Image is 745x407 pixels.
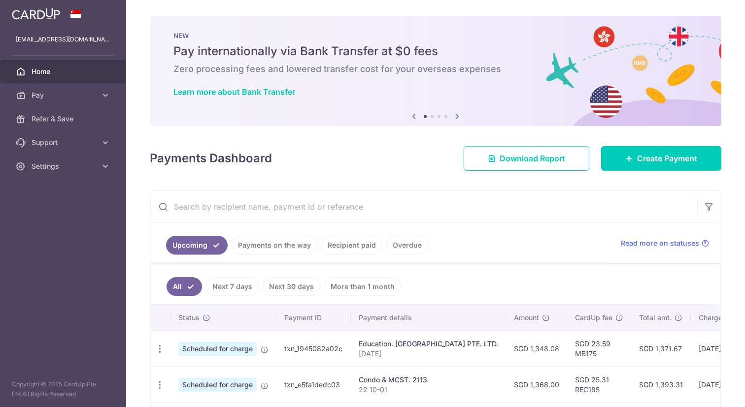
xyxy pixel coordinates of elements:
span: Home [32,67,97,76]
img: CardUp [12,8,60,20]
div: Condo & MCST. 2113 [359,375,498,385]
th: Payment details [351,305,506,331]
span: Support [32,138,97,148]
a: All [167,277,202,296]
span: CardUp fee [575,313,612,323]
td: SGD 1,368.00 [506,367,567,403]
p: [EMAIL_ADDRESS][DOMAIN_NAME] [16,35,110,44]
a: Learn more about Bank Transfer [173,87,295,97]
span: Settings [32,161,97,171]
h4: Payments Dashboard [150,149,272,167]
td: SGD 1,393.31 [631,367,691,403]
div: Education. [GEOGRAPHIC_DATA] PTE. LTD. [359,339,498,349]
td: SGD 25.31 REC185 [567,367,631,403]
td: txn_1945082a02c [276,331,351,367]
a: Next 7 days [206,277,259,296]
a: Read more on statuses [621,238,709,248]
a: Payments on the way [232,236,317,255]
span: Create Payment [637,152,697,164]
span: Scheduled for charge [178,342,257,356]
p: NEW [173,32,698,39]
input: Search by recipient name, payment id or reference [150,191,697,222]
span: Pay [32,90,97,100]
a: Create Payment [601,146,721,171]
span: Scheduled for charge [178,378,257,392]
td: SGD 1,348.08 [506,331,567,367]
a: Next 30 days [263,277,320,296]
span: Charge date [699,313,739,323]
a: Upcoming [166,236,228,255]
span: Total amt. [639,313,672,323]
td: txn_e5fa1dedc03 [276,367,351,403]
span: Amount [514,313,539,323]
td: SGD 1,371.67 [631,331,691,367]
p: [DATE] [359,349,498,359]
a: Overdue [386,236,428,255]
td: SGD 23.59 MB175 [567,331,631,367]
th: Payment ID [276,305,351,331]
a: More than 1 month [324,277,401,296]
span: Status [178,313,200,323]
h6: Zero processing fees and lowered transfer cost for your overseas expenses [173,63,698,75]
span: Read more on statuses [621,238,699,248]
h5: Pay internationally via Bank Transfer at $0 fees [173,43,698,59]
a: Recipient paid [321,236,382,255]
span: Download Report [500,152,565,164]
a: Download Report [464,146,589,171]
span: Refer & Save [32,114,97,124]
img: Bank transfer banner [150,16,721,126]
p: 22 10-01 [359,385,498,395]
